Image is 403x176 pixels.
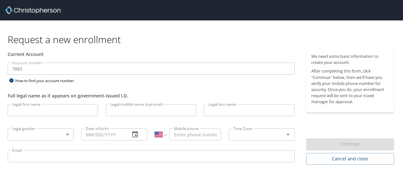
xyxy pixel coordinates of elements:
[284,130,292,139] button: Open
[306,153,394,165] button: Cancel and close
[8,77,87,85] div: How to find your account number
[8,128,74,141] div: ​
[8,92,295,99] div: Full legal name as it appears on government-issued I.D.
[81,128,125,141] input: MM/DD/YYYY
[311,53,389,65] p: We need some basic information to create your account.
[8,33,399,46] h1: Request a new enrollment
[311,155,389,163] span: Cancel and close
[5,6,61,14] img: cbt logo
[311,68,389,105] p: After completing this form, click "Continue" below, then we'll have you verify your mobile phone ...
[8,51,295,57] div: Current Account
[169,128,221,141] input: Enter phone number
